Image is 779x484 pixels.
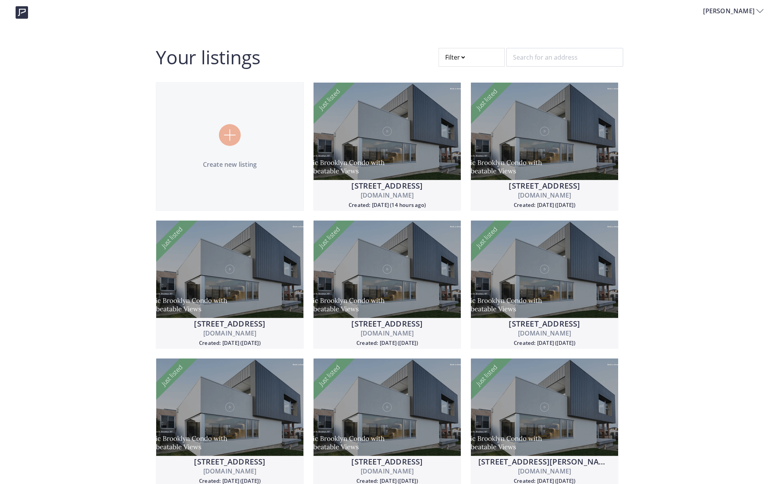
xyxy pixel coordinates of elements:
img: logo [16,6,28,19]
p: Create new listing [156,160,303,169]
a: Create new listing [156,82,304,211]
h2: Your listings [156,48,260,67]
input: Search for an address [506,48,623,67]
span: [PERSON_NAME] [703,6,756,16]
